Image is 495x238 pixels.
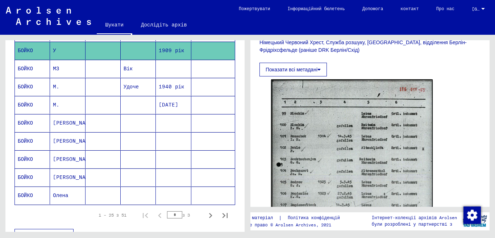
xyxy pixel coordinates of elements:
[372,221,452,227] font: були розроблені у партнерстві з
[229,215,273,220] font: вихідний матеріал
[53,174,95,180] font: [PERSON_NAME]
[97,16,132,35] a: Шукати
[159,101,178,108] font: [DATE]
[124,83,139,90] font: Удоче
[463,206,481,224] img: Зміна згоди
[436,6,454,11] font: Про нас
[53,156,95,162] font: [PERSON_NAME]
[18,65,33,72] font: БОЙКО
[18,83,33,90] font: БОЙКО
[18,138,33,144] font: БОЙКО
[239,6,270,11] font: Пожертвувати
[203,208,218,222] button: Наступна сторінка
[288,6,345,11] font: Інформаційний бюлетень
[53,192,68,199] font: Олена
[53,120,95,126] font: [PERSON_NAME]
[105,21,124,28] font: Шукати
[53,101,59,108] font: М.
[141,21,187,28] font: Дослідіть архів
[229,214,279,222] a: вихідний матеріал
[18,192,33,199] font: БОЙКО
[266,67,317,72] font: Показати всі метадані
[159,47,184,54] font: 1909 рік
[53,47,56,54] font: У
[132,16,196,33] a: Дослідіть архів
[18,156,33,162] font: БОЙКО
[53,83,59,90] font: М.
[461,212,488,230] img: yv_logo.png
[182,212,190,218] font: з 3
[124,65,133,72] font: Вік
[6,7,91,25] img: Arolsen_neg.svg
[18,174,33,180] font: БОЙКО
[18,101,33,108] font: БОЙКО
[372,215,457,220] font: Інтернет-колекції архівів Arolsen
[279,214,282,221] font: |
[99,212,126,218] font: 1 – 25 з 51
[159,83,184,90] font: 1940 рік
[218,208,232,222] button: Остання сторінка
[288,215,353,220] font: Політика конфіденційності
[259,63,327,76] button: Показати всі метадані
[400,6,419,11] font: контакт
[18,47,33,54] font: БОЙКО
[362,6,383,11] font: Допомога
[53,65,59,72] font: МЗ
[18,120,33,126] font: БОЙКО
[229,222,331,227] font: Авторське право © Arolsen Archives, 2021
[53,138,95,144] font: [PERSON_NAME]
[282,214,362,222] a: Політика конфіденційності
[153,208,167,222] button: Попередня сторінка
[138,208,153,222] button: Перша сторінка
